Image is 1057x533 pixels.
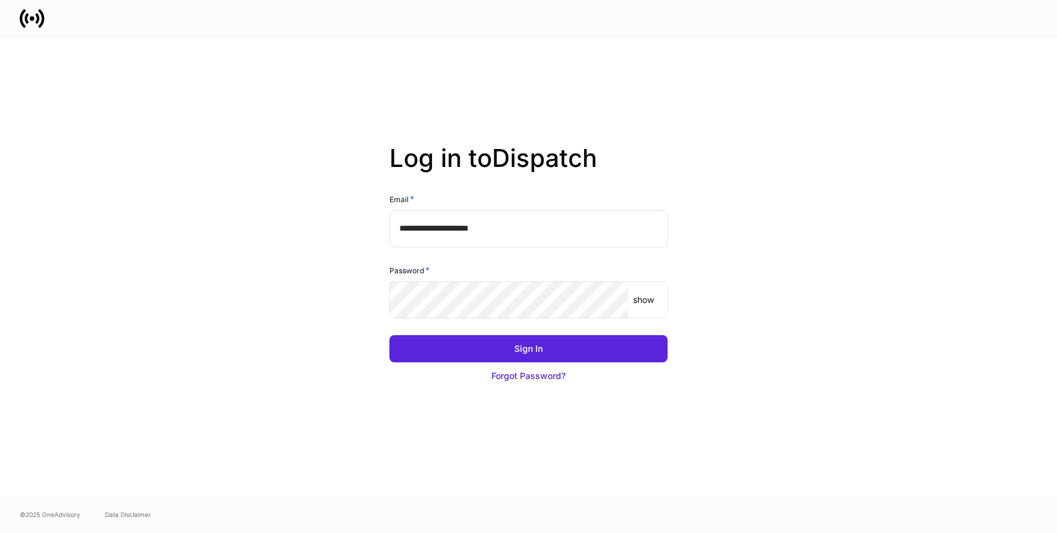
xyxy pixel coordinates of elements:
h2: Log in to Dispatch [389,143,668,193]
button: Sign In [389,335,668,362]
div: Sign In [514,343,543,355]
h6: Email [389,193,414,205]
span: © 2025 OneAdvisory [20,510,80,519]
a: Data Disclaimer [105,510,151,519]
p: show [633,294,654,306]
div: Forgot Password? [491,370,566,382]
h6: Password [389,264,430,276]
button: Forgot Password? [389,362,668,390]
